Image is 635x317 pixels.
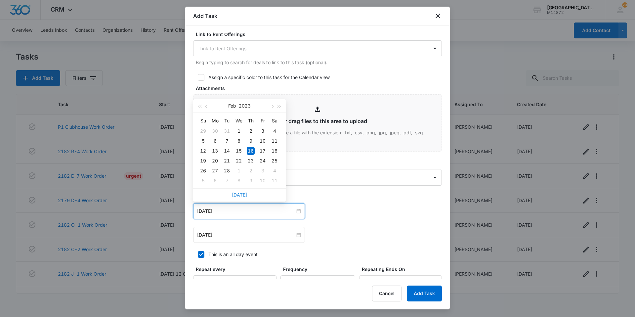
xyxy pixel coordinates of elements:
[199,147,207,155] div: 12
[257,115,269,126] th: Fr
[228,99,236,113] button: Feb
[247,127,255,135] div: 2
[257,166,269,176] td: 2023-03-03
[221,146,233,156] td: 2023-02-14
[197,156,209,166] td: 2023-02-19
[221,115,233,126] th: Tu
[196,266,279,273] label: Repeat every
[257,146,269,156] td: 2023-02-17
[247,137,255,145] div: 9
[209,166,221,176] td: 2023-02-27
[407,286,442,301] button: Add Task
[211,157,219,165] div: 20
[247,167,255,175] div: 2
[233,126,245,136] td: 2023-02-01
[197,207,295,215] input: Feb 16, 2023
[245,166,257,176] td: 2023-03-02
[269,176,280,186] td: 2023-03-11
[199,167,207,175] div: 26
[269,115,280,126] th: Sa
[269,146,280,156] td: 2023-02-18
[372,286,402,301] button: Cancel
[257,176,269,186] td: 2023-03-10
[245,156,257,166] td: 2023-02-23
[259,127,267,135] div: 3
[209,156,221,166] td: 2023-02-20
[434,12,442,20] button: close
[223,167,231,175] div: 28
[208,74,330,81] div: Assign a specific color to this task for the Calendar view
[259,157,267,165] div: 24
[197,231,295,239] input: Feb 16, 2023
[209,176,221,186] td: 2023-03-06
[257,156,269,166] td: 2023-02-24
[209,126,221,136] td: 2023-01-30
[235,177,243,185] div: 8
[239,99,251,113] button: 2023
[271,137,278,145] div: 11
[235,137,243,145] div: 8
[342,278,352,289] button: Clear
[233,176,245,186] td: 2023-03-08
[211,137,219,145] div: 6
[235,147,243,155] div: 15
[193,12,217,20] h1: Add Task
[269,126,280,136] td: 2023-02-04
[235,167,243,175] div: 1
[259,137,267,145] div: 10
[257,136,269,146] td: 2023-02-10
[271,147,278,155] div: 18
[233,146,245,156] td: 2023-02-15
[269,136,280,146] td: 2023-02-11
[245,115,257,126] th: Th
[233,136,245,146] td: 2023-02-08
[196,59,442,66] p: Begin typing to search for deals to link to this task (optional).
[209,136,221,146] td: 2023-02-06
[247,157,255,165] div: 23
[211,127,219,135] div: 30
[245,176,257,186] td: 2023-03-09
[211,177,219,185] div: 6
[247,177,255,185] div: 9
[221,136,233,146] td: 2023-02-07
[271,167,278,175] div: 4
[209,115,221,126] th: Mo
[193,275,276,291] input: Number
[232,192,247,198] a: [DATE]
[196,159,444,166] label: Assigned to
[271,177,278,185] div: 11
[271,127,278,135] div: 4
[271,157,278,165] div: 25
[259,177,267,185] div: 10
[221,156,233,166] td: 2023-02-21
[221,166,233,176] td: 2023-02-28
[223,127,231,135] div: 31
[362,266,444,273] label: Repeating Ends On
[196,194,444,201] label: Time span
[223,137,231,145] div: 7
[245,146,257,156] td: 2023-02-16
[233,115,245,126] th: We
[208,251,258,258] div: This is an all day event
[221,176,233,186] td: 2023-03-07
[197,176,209,186] td: 2023-03-05
[259,167,267,175] div: 3
[221,126,233,136] td: 2023-01-31
[257,126,269,136] td: 2023-02-03
[283,266,358,273] label: Frequency
[199,137,207,145] div: 5
[245,126,257,136] td: 2023-02-02
[199,177,207,185] div: 5
[197,166,209,176] td: 2023-02-26
[269,156,280,166] td: 2023-02-25
[223,177,231,185] div: 7
[197,146,209,156] td: 2023-02-12
[197,115,209,126] th: Su
[247,147,255,155] div: 16
[223,157,231,165] div: 21
[199,127,207,135] div: 29
[269,166,280,176] td: 2023-03-04
[196,85,444,92] label: Attachments
[199,157,207,165] div: 19
[211,167,219,175] div: 27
